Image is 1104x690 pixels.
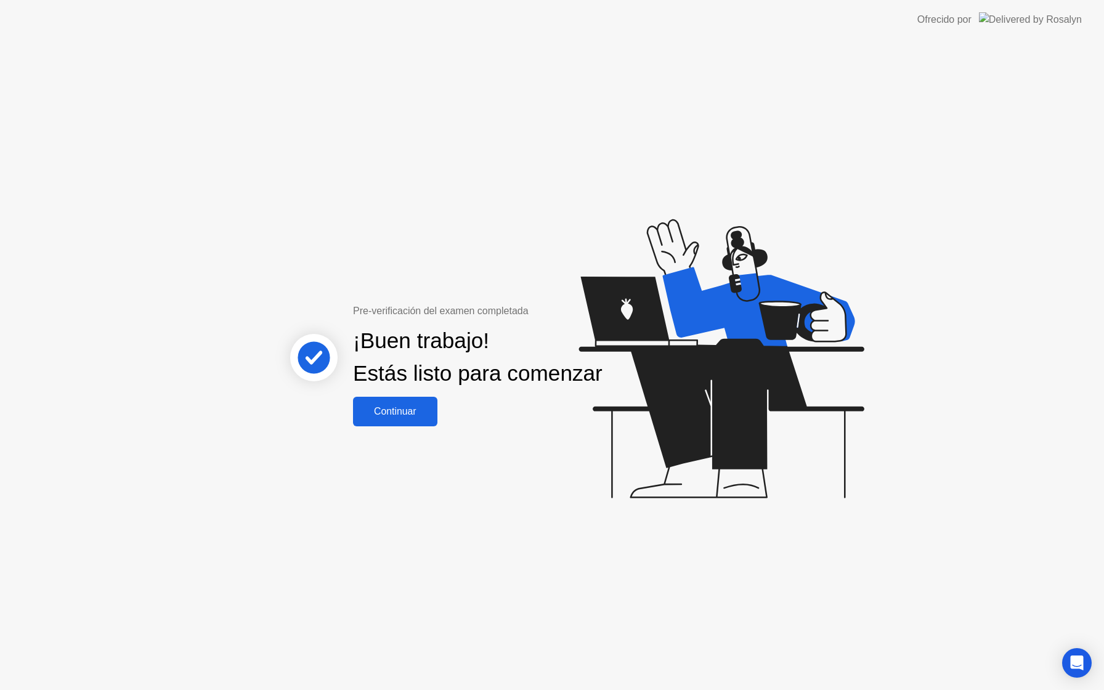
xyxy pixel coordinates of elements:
img: Delivered by Rosalyn [979,12,1082,26]
div: Open Intercom Messenger [1062,648,1092,678]
div: Continuar [357,406,434,417]
div: Ofrecido por [917,12,972,27]
button: Continuar [353,397,437,426]
div: Pre-verificación del examen completada [353,304,607,319]
div: ¡Buen trabajo! Estás listo para comenzar [353,325,603,390]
